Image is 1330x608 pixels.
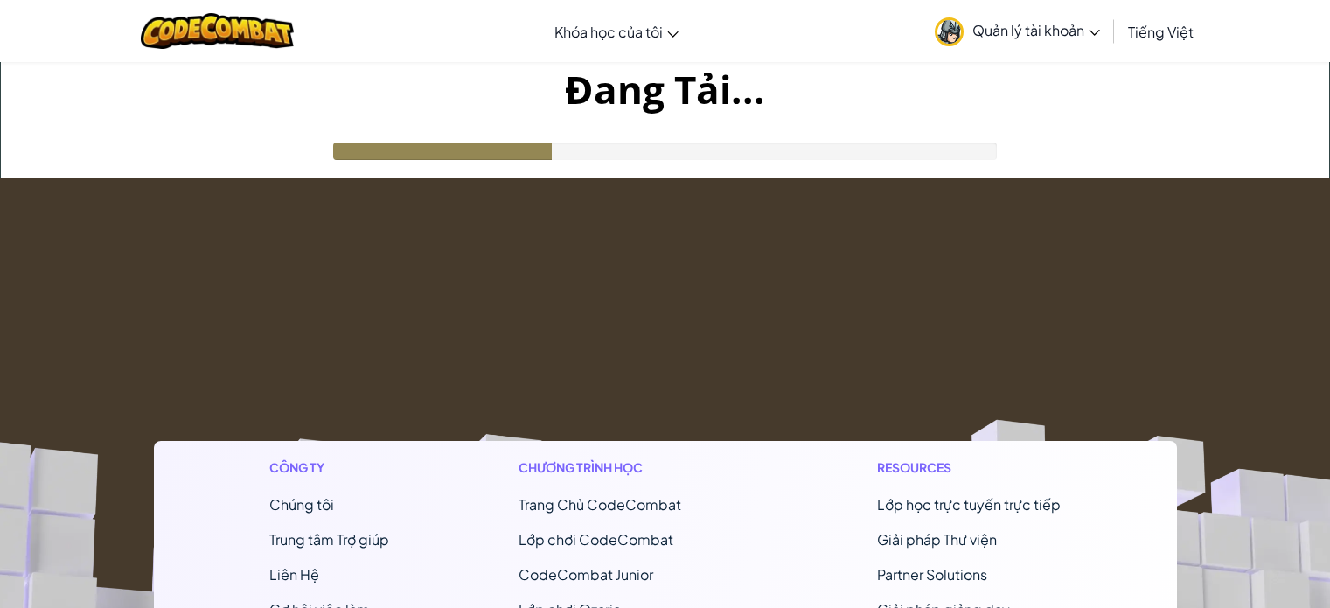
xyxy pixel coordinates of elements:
a: CodeCombat Junior [519,565,653,584]
a: Khóa học của tôi [546,8,687,55]
h1: Resources [877,458,1061,477]
a: Tiếng Việt [1119,8,1202,55]
a: Lớp chơi CodeCombat [519,530,673,549]
span: Khóa học của tôi [554,23,663,41]
a: Lớp học trực tuyến trực tiếp [877,495,1061,514]
span: Quản lý tài khoản [972,21,1100,39]
a: Quản lý tài khoản [926,3,1109,59]
a: Chúng tôi [269,495,334,514]
a: Trung tâm Trợ giúp [269,530,389,549]
h1: Công ty [269,458,389,477]
a: Partner Solutions [877,565,987,584]
img: CodeCombat logo [141,13,294,49]
span: Liên Hệ [269,565,319,584]
h1: Chương trình học [519,458,749,477]
img: avatar [935,17,964,46]
span: Tiếng Việt [1128,23,1194,41]
h1: Đang Tải... [1,62,1329,116]
span: Trang Chủ CodeCombat [519,495,681,514]
a: Giải pháp Thư viện [877,530,997,549]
